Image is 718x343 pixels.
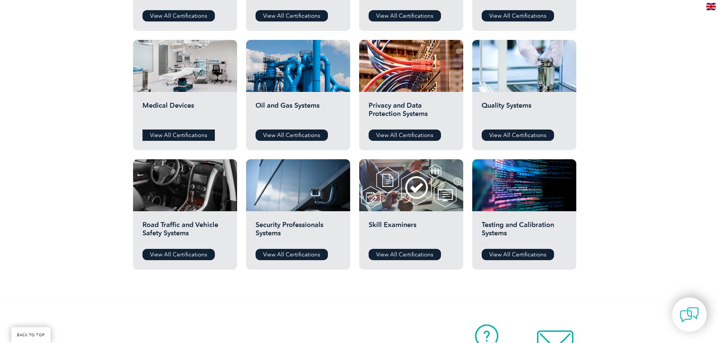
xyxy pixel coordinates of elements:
[369,101,454,124] h2: Privacy and Data Protection Systems
[142,249,215,260] a: View All Certifications
[482,249,554,260] a: View All Certifications
[256,249,328,260] a: View All Certifications
[142,101,228,124] h2: Medical Devices
[142,221,228,243] h2: Road Traffic and Vehicle Safety Systems
[482,101,567,124] h2: Quality Systems
[369,130,441,141] a: View All Certifications
[482,130,554,141] a: View All Certifications
[142,10,215,21] a: View All Certifications
[256,221,341,243] h2: Security Professionals Systems
[256,101,341,124] h2: Oil and Gas Systems
[482,221,567,243] h2: Testing and Calibration Systems
[706,3,716,10] img: en
[256,10,328,21] a: View All Certifications
[680,305,699,324] img: contact-chat.png
[369,249,441,260] a: View All Certifications
[369,221,454,243] h2: Skill Examiners
[11,327,51,343] a: BACK TO TOP
[142,130,215,141] a: View All Certifications
[369,10,441,21] a: View All Certifications
[482,10,554,21] a: View All Certifications
[256,130,328,141] a: View All Certifications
